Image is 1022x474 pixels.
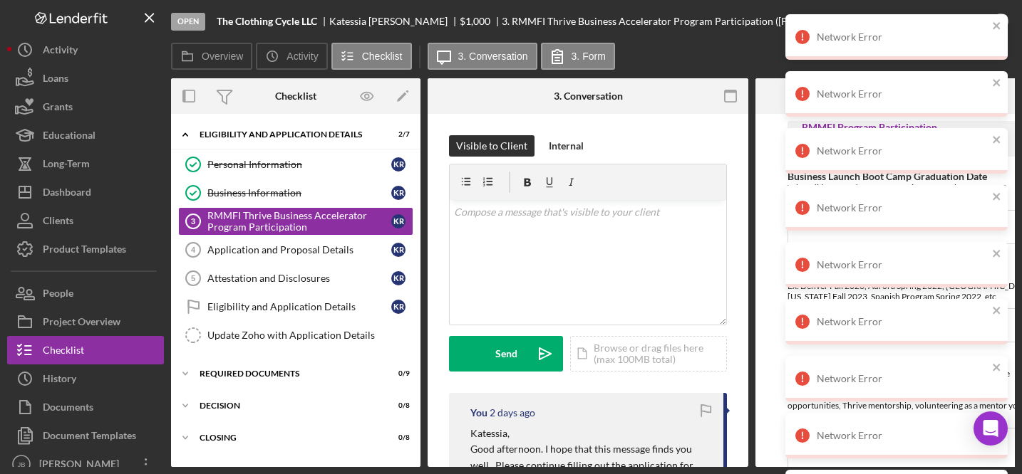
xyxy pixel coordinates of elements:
[43,364,76,396] div: History
[207,244,391,256] div: Application and Proposal Details
[817,202,988,214] div: Network Error
[200,465,374,474] div: Funding
[207,159,391,170] div: Personal Information
[572,51,606,62] label: 3. Form
[992,191,1002,204] button: close
[43,64,68,96] div: Loans
[7,307,164,336] button: Project Overview
[207,330,413,341] div: Update Zoho with Application Details
[7,364,164,393] button: History
[191,217,195,226] tspan: 3
[817,430,988,441] div: Network Error
[191,274,195,283] tspan: 5
[992,362,1002,375] button: close
[384,369,410,378] div: 0 / 9
[200,401,374,410] div: DECISION
[43,178,91,210] div: Dashboard
[256,43,327,70] button: Activity
[7,235,164,263] button: Product Templates
[817,259,988,270] div: Network Error
[43,206,73,238] div: Clients
[7,149,164,178] a: Long-Term
[43,336,84,368] div: Checklist
[817,373,988,384] div: Network Error
[992,248,1002,261] button: close
[384,130,410,139] div: 2 / 7
[391,157,406,172] div: K R
[428,43,537,70] button: 3. Conversation
[554,90,623,102] div: 3. Conversation
[43,393,93,425] div: Documents
[43,121,96,153] div: Educational
[817,316,988,327] div: Network Error
[449,135,535,157] button: Visible to Client
[817,31,988,43] div: Network Error
[191,246,196,254] tspan: 4
[7,178,164,206] button: Dashboard
[391,271,406,285] div: K R
[7,279,164,307] button: People
[992,77,1002,90] button: close
[899,7,1015,36] button: Mark Complete
[171,43,252,70] button: Overview
[329,16,460,27] div: Katessia [PERSON_NAME]
[43,307,120,339] div: Project Overview
[391,186,406,200] div: K R
[470,407,487,418] div: You
[817,145,988,157] div: Network Error
[171,13,205,31] div: Open
[391,300,406,314] div: K R
[391,243,406,257] div: K R
[43,235,126,267] div: Product Templates
[7,93,164,121] button: Grants
[43,93,73,125] div: Grants
[275,90,316,102] div: Checklist
[384,401,410,410] div: 0 / 8
[43,421,136,453] div: Document Templates
[992,305,1002,318] button: close
[178,179,413,207] a: Business InformationKR
[549,135,584,157] div: Internal
[992,20,1002,33] button: close
[449,336,563,372] button: Send
[287,51,318,62] label: Activity
[490,407,535,418] time: 2025-10-08 21:11
[207,210,391,233] div: RMMFI Thrive Business Accelerator Program Participation
[207,273,391,284] div: Attestation and Disclosures
[200,433,374,442] div: CLOSING
[200,369,374,378] div: REQUIRED DOCUMENTS
[992,134,1002,147] button: close
[7,121,164,149] button: Educational
[7,64,164,93] button: Loans
[974,411,1008,446] div: Open Intercom Messenger
[43,36,78,68] div: Activity
[7,36,164,64] button: Activity
[391,214,406,228] div: K R
[495,336,517,372] div: Send
[914,7,983,36] div: Mark Complete
[541,43,615,70] button: 3. Form
[542,135,591,157] button: Internal
[207,187,391,199] div: Business Information
[456,135,527,157] div: Visible to Client
[178,150,413,179] a: Personal InformationKR
[178,293,413,321] a: Eligibility and Application DetailsKR
[7,206,164,235] button: Clients
[7,393,164,421] button: Documents
[817,88,988,100] div: Network Error
[217,16,317,27] b: The Clothing Cycle LLC
[200,130,374,139] div: Eligibility and Application Details
[7,336,164,364] button: Checklist
[43,149,90,181] div: Long-Term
